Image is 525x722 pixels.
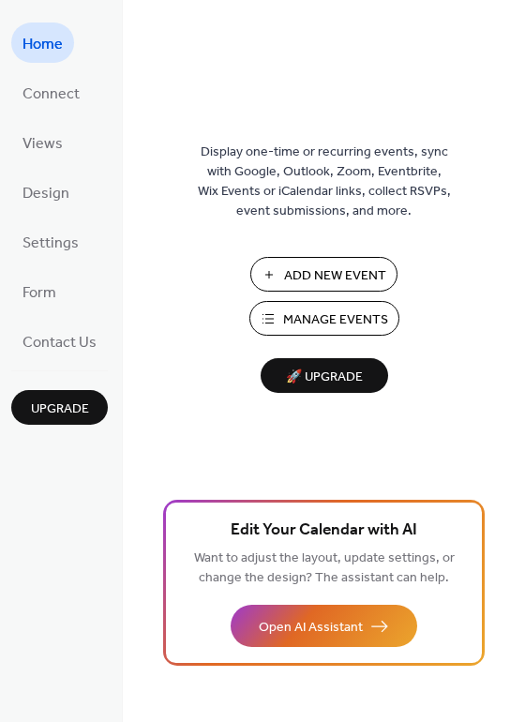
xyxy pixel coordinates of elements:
[11,390,108,425] button: Upgrade
[250,257,397,292] button: Add New Event
[272,365,377,390] span: 🚀 Upgrade
[283,310,388,330] span: Manage Events
[22,30,63,59] span: Home
[261,358,388,393] button: 🚀 Upgrade
[11,321,108,361] a: Contact Us
[249,301,399,336] button: Manage Events
[11,23,74,63] a: Home
[231,605,417,647] button: Open AI Assistant
[284,266,386,286] span: Add New Event
[22,229,79,258] span: Settings
[11,72,91,113] a: Connect
[22,80,80,109] span: Connect
[11,271,67,311] a: Form
[194,546,455,591] span: Want to adjust the layout, update settings, or change the design? The assistant can help.
[198,143,451,221] span: Display one-time or recurring events, sync with Google, Outlook, Zoom, Eventbrite, Wix Events or ...
[22,278,56,308] span: Form
[259,618,363,638] span: Open AI Assistant
[22,179,69,208] span: Design
[22,129,63,158] span: Views
[11,221,90,262] a: Settings
[231,518,417,544] span: Edit Your Calendar with AI
[11,172,81,212] a: Design
[22,328,97,357] span: Contact Us
[31,399,89,419] span: Upgrade
[11,122,74,162] a: Views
